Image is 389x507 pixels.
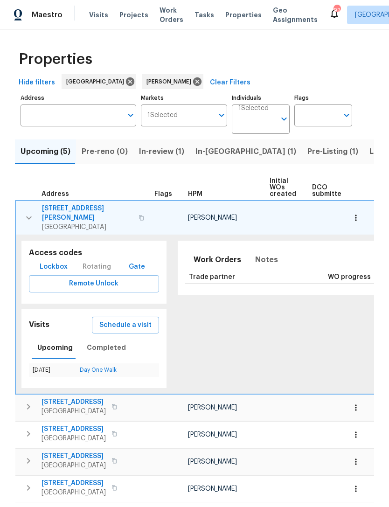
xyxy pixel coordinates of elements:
span: [PERSON_NAME] [188,404,237,411]
span: [PERSON_NAME] [146,77,195,86]
span: [STREET_ADDRESS] [42,451,106,461]
h5: Visits [29,320,49,330]
span: Upcoming (5) [21,145,70,158]
div: [PERSON_NAME] [142,74,203,89]
span: Initial WOs created [270,178,296,197]
span: In-review (1) [139,145,184,158]
button: Open [124,109,137,122]
button: Clear Filters [206,74,254,91]
span: [GEOGRAPHIC_DATA] [42,434,106,443]
span: Properties [19,55,92,64]
span: Gate [125,261,148,273]
span: Notes [255,253,278,266]
span: Properties [225,10,262,20]
span: Lockbox [40,261,68,273]
span: Upcoming [37,342,73,354]
span: [GEOGRAPHIC_DATA] [66,77,128,86]
span: [PERSON_NAME] [188,215,237,221]
button: Remote Unlock [29,275,159,292]
span: [PERSON_NAME] [188,458,237,465]
span: [GEOGRAPHIC_DATA] [42,461,106,470]
span: Trade partner [189,274,235,280]
span: [STREET_ADDRESS] [42,479,106,488]
span: Work Orders [194,253,241,266]
span: [GEOGRAPHIC_DATA] [42,222,133,232]
button: Open [278,112,291,125]
button: Schedule a visit [92,317,159,334]
span: Schedule a visit [99,319,152,331]
td: [DATE] [29,363,76,377]
a: Day One Walk [80,367,117,373]
span: In-[GEOGRAPHIC_DATA] (1) [195,145,296,158]
label: Markets [141,95,228,101]
span: HPM [188,191,202,197]
button: Open [215,109,228,122]
span: Work Orders [160,6,183,24]
span: [STREET_ADDRESS] [42,397,106,407]
button: Open [340,109,353,122]
span: DCO submitted [312,184,346,197]
label: Individuals [232,95,290,101]
span: Hide filters [19,77,55,89]
span: Maestro [32,10,63,20]
span: Completed [87,342,126,354]
button: Hide filters [15,74,59,91]
span: Address [42,191,69,197]
span: Tasks [194,12,214,18]
span: Pre-Listing (1) [307,145,358,158]
span: Pre-reno (0) [82,145,128,158]
span: Remote Unlock [36,278,152,290]
span: 1 Selected [238,104,269,112]
span: [GEOGRAPHIC_DATA] [42,407,106,416]
div: [GEOGRAPHIC_DATA] [62,74,136,89]
span: Clear Filters [210,77,250,89]
span: Projects [119,10,148,20]
label: Flags [294,95,352,101]
label: Address [21,95,136,101]
span: [PERSON_NAME] [188,431,237,438]
span: [STREET_ADDRESS][PERSON_NAME] [42,204,133,222]
div: Rotating code is only available during visiting hours [79,258,115,276]
span: 1 Selected [147,111,178,119]
span: WO progress [328,274,371,280]
span: Flags [154,191,172,197]
h5: Access codes [29,248,159,258]
div: 92 [333,6,340,15]
span: [GEOGRAPHIC_DATA] [42,488,106,497]
span: [PERSON_NAME] [188,486,237,492]
button: Lockbox [36,258,71,276]
span: Visits [89,10,108,20]
span: [STREET_ADDRESS] [42,424,106,434]
button: Gate [122,258,152,276]
span: Geo Assignments [273,6,318,24]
